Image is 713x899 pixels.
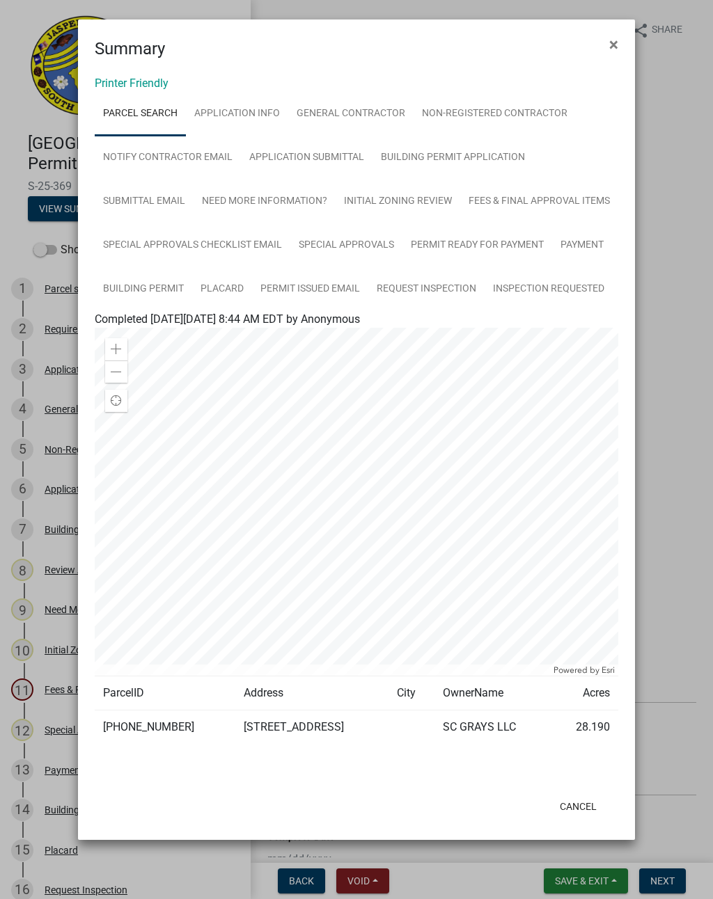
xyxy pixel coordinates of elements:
[288,92,414,136] a: General Contractor
[95,676,235,710] td: ParcelID
[95,136,241,180] a: Notify Contractor Email
[434,710,551,745] td: SC GRAYS LLC
[235,710,388,745] td: [STREET_ADDRESS]
[460,180,618,224] a: Fees & Final Approval Items
[552,223,612,268] a: Payment
[186,92,288,136] a: Application Info
[368,267,485,312] a: Request Inspection
[95,223,290,268] a: Special Approvals Checklist Email
[105,360,127,383] div: Zoom out
[95,267,192,312] a: Building Permit
[192,267,252,312] a: Placard
[402,223,552,268] a: Permit Ready for Payment
[602,665,615,675] a: Esri
[95,92,186,136] a: Parcel search
[609,35,618,54] span: ×
[95,312,360,326] span: Completed [DATE][DATE] 8:44 AM EDT by Anonymous
[95,36,165,61] h4: Summary
[95,180,194,224] a: Submittal Email
[336,180,460,224] a: Initial Zoning Review
[95,710,235,745] td: [PHONE_NUMBER]
[290,223,402,268] a: Special Approvals
[485,267,613,312] a: Inspection Requested
[235,676,388,710] td: Address
[105,390,127,412] div: Find my location
[549,794,608,819] button: Cancel
[241,136,373,180] a: Application Submittal
[550,665,618,676] div: Powered by
[414,92,576,136] a: Non-Registered Contractor
[105,338,127,360] div: Zoom in
[434,676,551,710] td: OwnerName
[552,676,618,710] td: Acres
[373,136,533,180] a: Building Permit Application
[552,710,618,745] td: 28.190
[389,676,435,710] td: City
[252,267,368,312] a: Permit Issued Email
[95,77,169,90] a: Printer Friendly
[598,25,629,64] button: Close
[194,180,336,224] a: Need More Information?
